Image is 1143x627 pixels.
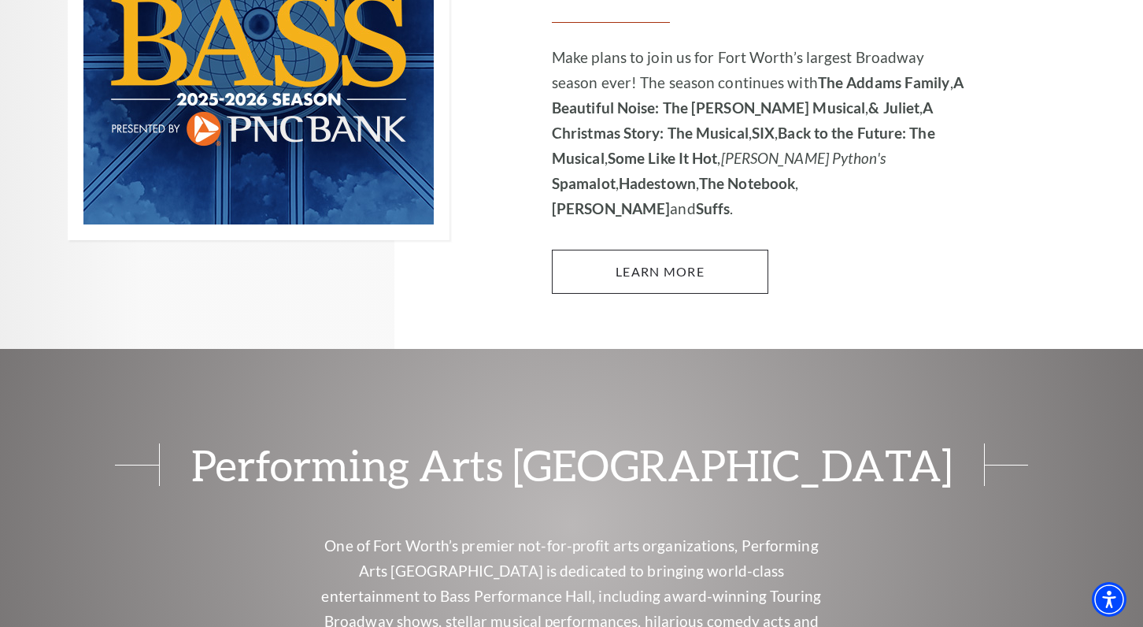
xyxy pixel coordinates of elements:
[699,174,795,192] strong: The Notebook
[721,149,886,167] em: [PERSON_NAME] Python's
[552,124,935,167] strong: Back to the Future: The Musical
[552,250,768,294] a: Learn More 2025-2026 Broadway at the Bass Season presented by PNC Bank
[159,443,985,486] span: Performing Arts [GEOGRAPHIC_DATA]
[552,98,933,142] strong: A Christmas Story: The Musical
[552,199,670,217] strong: [PERSON_NAME]
[1092,582,1126,617] div: Accessibility Menu
[552,45,973,221] p: Make plans to join us for Fort Worth’s largest Broadway season ever! The season continues with , ...
[619,174,696,192] strong: Hadestown
[818,73,950,91] strong: The Addams Family
[868,98,919,117] strong: & Juliet
[752,124,775,142] strong: SIX
[696,199,731,217] strong: Suffs
[608,149,718,167] strong: Some Like It Hot
[552,73,964,117] strong: A Beautiful Noise: The [PERSON_NAME] Musical
[552,174,616,192] strong: Spamalot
